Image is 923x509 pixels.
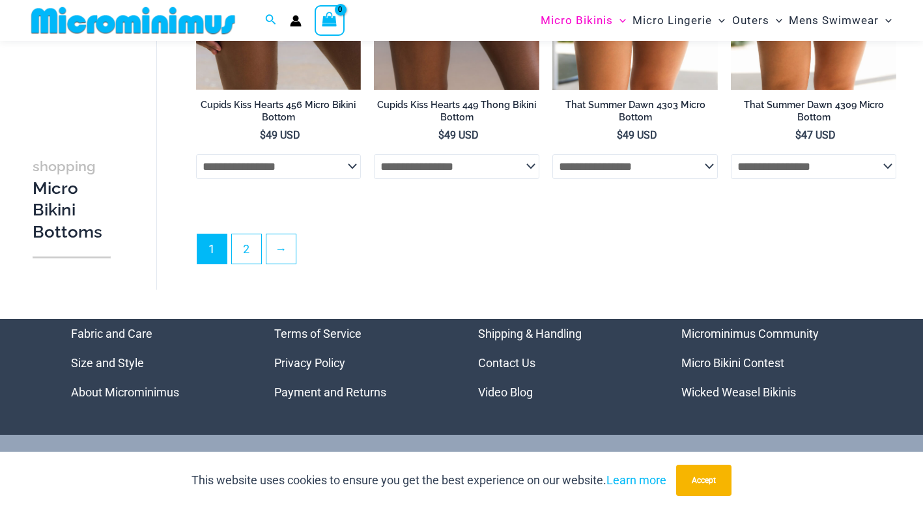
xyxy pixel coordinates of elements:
a: Page 2 [232,234,261,264]
a: That Summer Dawn 4309 Micro Bottom [731,99,896,128]
span: Menu Toggle [613,4,626,37]
a: Contact Us [478,356,535,370]
span: $ [438,129,444,141]
nav: Menu [274,319,446,407]
a: That Summer Dawn 4303 Micro Bottom [552,99,718,128]
a: Wicked Weasel Bikinis [681,385,796,399]
bdi: 49 USD [438,129,479,141]
a: OutersMenu ToggleMenu Toggle [729,4,786,37]
h2: That Summer Dawn 4303 Micro Bottom [552,99,718,123]
a: Payment and Returns [274,385,386,399]
aside: Footer Widget 3 [478,319,649,407]
bdi: 49 USD [260,129,300,141]
a: View Shopping Cart, empty [315,5,345,35]
span: Mens Swimwear [789,4,879,37]
aside: Footer Widget 1 [71,319,242,407]
img: MM SHOP LOGO FLAT [26,6,240,35]
a: Cupids Kiss Hearts 449 Thong Bikini Bottom [374,99,539,128]
nav: Menu [681,319,853,407]
a: Size and Style [71,356,144,370]
bdi: 49 USD [617,129,657,141]
a: Cupids Kiss Hearts 456 Micro Bikini Bottom [196,99,362,128]
aside: Footer Widget 2 [274,319,446,407]
a: Micro LingerieMenu ToggleMenu Toggle [629,4,728,37]
a: Privacy Policy [274,356,345,370]
span: shopping [33,158,96,174]
button: Accept [676,465,731,496]
a: Micro BikinisMenu ToggleMenu Toggle [537,4,629,37]
a: Learn more [606,473,666,487]
span: $ [795,129,801,141]
bdi: 47 USD [795,129,836,141]
a: Search icon link [265,12,277,29]
span: $ [617,129,623,141]
nav: Menu [71,319,242,407]
a: Account icon link [290,15,302,27]
h2: Cupids Kiss Hearts 449 Thong Bikini Bottom [374,99,539,123]
a: Video Blog [478,385,533,399]
nav: Site Navigation [535,2,897,39]
a: Microminimus Community [681,327,819,340]
a: → [266,234,296,264]
h3: Micro Bikini Bottoms [33,155,111,243]
span: Menu Toggle [712,4,725,37]
h2: Cupids Kiss Hearts 456 Micro Bikini Bottom [196,99,362,123]
a: Fabric and Care [71,327,152,340]
span: Micro Lingerie [632,4,712,37]
a: About Microminimus [71,385,179,399]
span: Page 1 [197,234,227,264]
p: This website uses cookies to ensure you get the best experience on our website. [192,471,666,490]
a: Micro Bikini Contest [681,356,784,370]
aside: Footer Widget 4 [681,319,853,407]
nav: Menu [478,319,649,407]
span: Menu Toggle [769,4,782,37]
h2: That Summer Dawn 4309 Micro Bottom [731,99,896,123]
span: Menu Toggle [879,4,892,37]
span: Micro Bikinis [541,4,613,37]
nav: Product Pagination [196,234,896,271]
a: Mens SwimwearMenu ToggleMenu Toggle [786,4,895,37]
a: Terms of Service [274,327,362,340]
a: Shipping & Handling [478,327,582,340]
span: Outers [732,4,769,37]
span: $ [260,129,266,141]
